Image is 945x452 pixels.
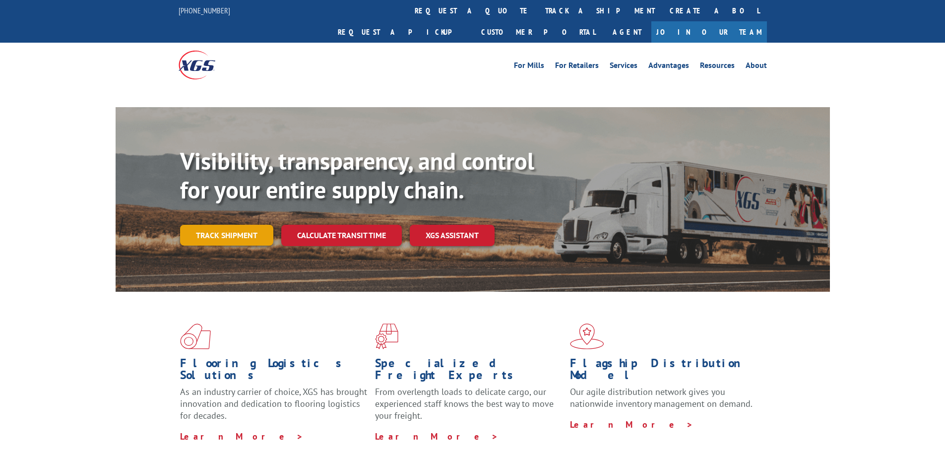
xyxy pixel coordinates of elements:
[570,357,757,386] h1: Flagship Distribution Model
[555,62,599,72] a: For Retailers
[570,323,604,349] img: xgs-icon-flagship-distribution-model-red
[180,323,211,349] img: xgs-icon-total-supply-chain-intelligence-red
[180,145,534,205] b: Visibility, transparency, and control for your entire supply chain.
[330,21,474,43] a: Request a pickup
[375,357,563,386] h1: Specialized Freight Experts
[603,21,651,43] a: Agent
[375,386,563,430] p: From overlength loads to delicate cargo, our experienced staff knows the best way to move your fr...
[180,386,367,421] span: As an industry carrier of choice, XGS has brought innovation and dedication to flooring logistics...
[700,62,735,72] a: Resources
[180,225,273,246] a: Track shipment
[474,21,603,43] a: Customer Portal
[610,62,637,72] a: Services
[180,357,368,386] h1: Flooring Logistics Solutions
[570,386,753,409] span: Our agile distribution network gives you nationwide inventory management on demand.
[375,323,398,349] img: xgs-icon-focused-on-flooring-red
[281,225,402,246] a: Calculate transit time
[410,225,495,246] a: XGS ASSISTANT
[179,5,230,15] a: [PHONE_NUMBER]
[180,431,304,442] a: Learn More >
[648,62,689,72] a: Advantages
[570,419,693,430] a: Learn More >
[375,431,499,442] a: Learn More >
[514,62,544,72] a: For Mills
[651,21,767,43] a: Join Our Team
[746,62,767,72] a: About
